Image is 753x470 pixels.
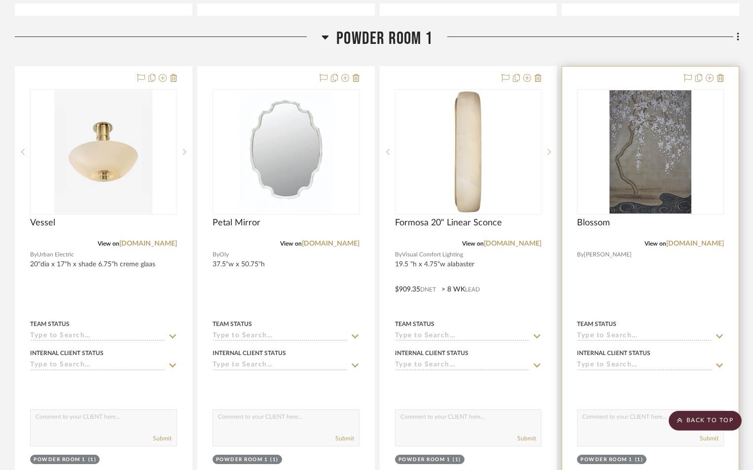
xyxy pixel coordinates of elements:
[30,217,55,228] span: Vessel
[580,456,633,464] div: Powder Room 1
[213,349,286,358] div: Internal Client Status
[270,456,279,464] div: (1)
[462,241,484,247] span: View on
[335,434,354,443] button: Submit
[402,250,463,259] span: Visual Comfort Lighting
[213,361,348,370] input: Type to Search…
[30,332,165,341] input: Type to Search…
[153,434,172,443] button: Submit
[280,241,302,247] span: View on
[213,250,219,259] span: By
[213,217,260,228] span: Petal Mirror
[336,28,432,49] span: Powder Room 1
[666,240,724,247] a: [DOMAIN_NAME]
[30,320,70,328] div: Team Status
[577,90,723,214] div: 0
[395,250,402,259] span: By
[406,90,530,214] img: Formosa 20" Linear Sconce
[213,332,348,341] input: Type to Search…
[584,250,632,259] span: [PERSON_NAME]
[395,349,468,358] div: Internal Client Status
[635,456,644,464] div: (1)
[484,240,541,247] a: [DOMAIN_NAME]
[577,217,610,228] span: Blossom
[219,250,229,259] span: Oly
[30,349,104,358] div: Internal Client Status
[700,434,718,443] button: Submit
[453,456,461,464] div: (1)
[31,90,177,214] div: 0
[395,90,541,214] div: 0
[395,320,434,328] div: Team Status
[98,241,119,247] span: View on
[302,240,359,247] a: [DOMAIN_NAME]
[55,90,153,214] img: Vessel
[216,456,268,464] div: Powder Room 1
[395,217,502,228] span: Formosa 20" Linear Sconce
[224,90,348,214] img: Petal Mirror
[577,332,712,341] input: Type to Search…
[88,456,97,464] div: (1)
[577,349,650,358] div: Internal Client Status
[30,361,165,370] input: Type to Search…
[645,241,666,247] span: View on
[213,320,252,328] div: Team Status
[34,456,86,464] div: Powder Room 1
[37,250,74,259] span: Urban Electric
[395,361,530,370] input: Type to Search…
[577,361,712,370] input: Type to Search…
[577,250,584,259] span: By
[669,411,742,431] scroll-to-top-button: BACK TO TOP
[610,90,691,214] img: Blossom
[30,250,37,259] span: By
[517,434,536,443] button: Submit
[577,320,616,328] div: Team Status
[395,332,530,341] input: Type to Search…
[398,456,451,464] div: Powder Room 1
[119,240,177,247] a: [DOMAIN_NAME]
